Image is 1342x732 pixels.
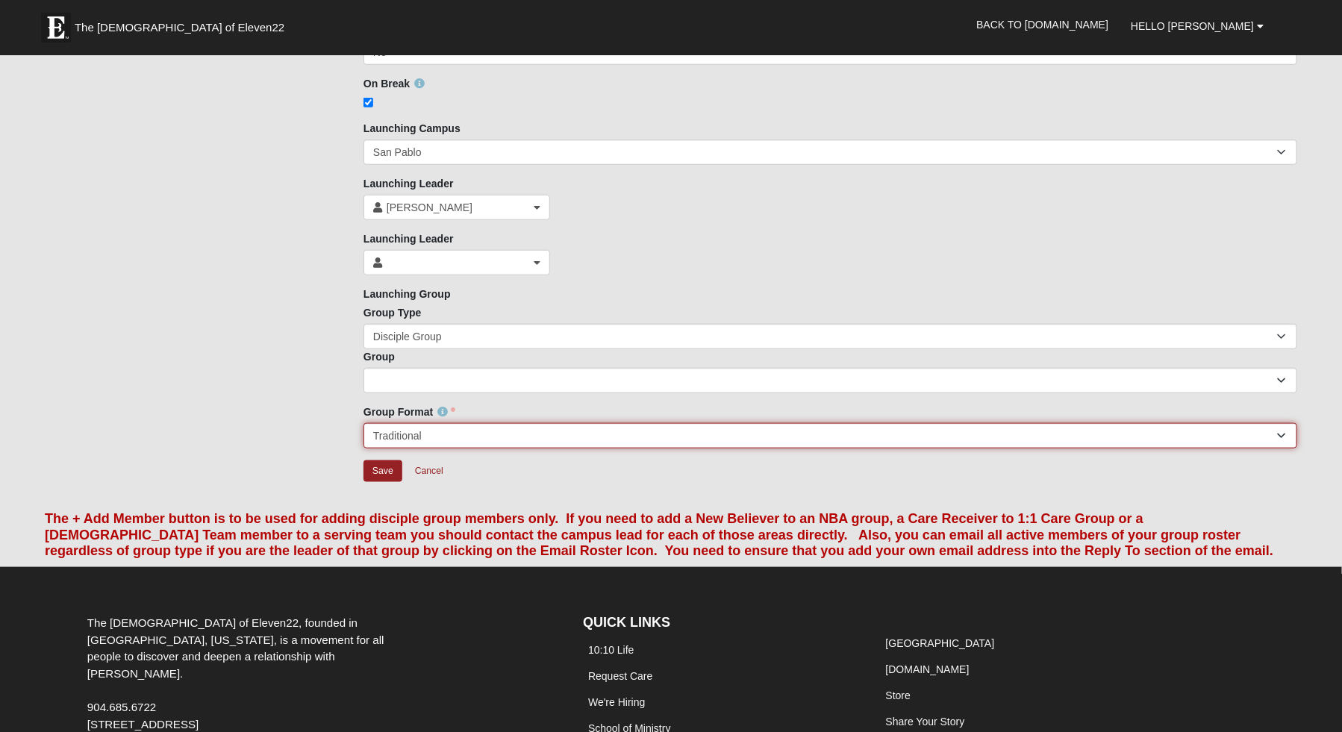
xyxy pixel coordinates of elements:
[583,615,858,631] h4: QUICK LINKS
[965,6,1120,43] a: Back to [DOMAIN_NAME]
[363,287,451,301] label: Launching Group
[588,696,645,708] a: We're Hiring
[588,670,652,682] a: Request Care
[1120,7,1275,45] a: Hello [PERSON_NAME]
[45,511,1273,558] font: The + Add Member button is to be used for adding disciple group members only. If you need to add ...
[363,176,454,191] label: Launching Leader
[363,76,425,91] label: On Break
[363,305,422,320] label: Group Type
[387,200,529,215] span: [PERSON_NAME]
[886,689,911,701] a: Store
[41,13,71,43] img: Eleven22 logo
[363,250,550,275] a: Clear selection
[363,460,402,482] input: Alt+s
[363,195,550,220] a: [PERSON_NAME] Clear selection
[363,121,461,136] label: Launching Campus
[405,460,453,483] a: Cancel
[886,663,970,675] a: [DOMAIN_NAME]
[363,231,454,246] label: Launching Leader
[588,644,634,656] a: 10:10 Life
[75,20,284,35] span: The [DEMOGRAPHIC_DATA] of Eleven22
[886,637,995,649] a: [GEOGRAPHIC_DATA]
[1131,20,1254,32] span: Hello [PERSON_NAME]
[363,349,395,364] label: Group
[363,404,455,419] label: Group Format
[34,5,332,43] a: The [DEMOGRAPHIC_DATA] of Eleven22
